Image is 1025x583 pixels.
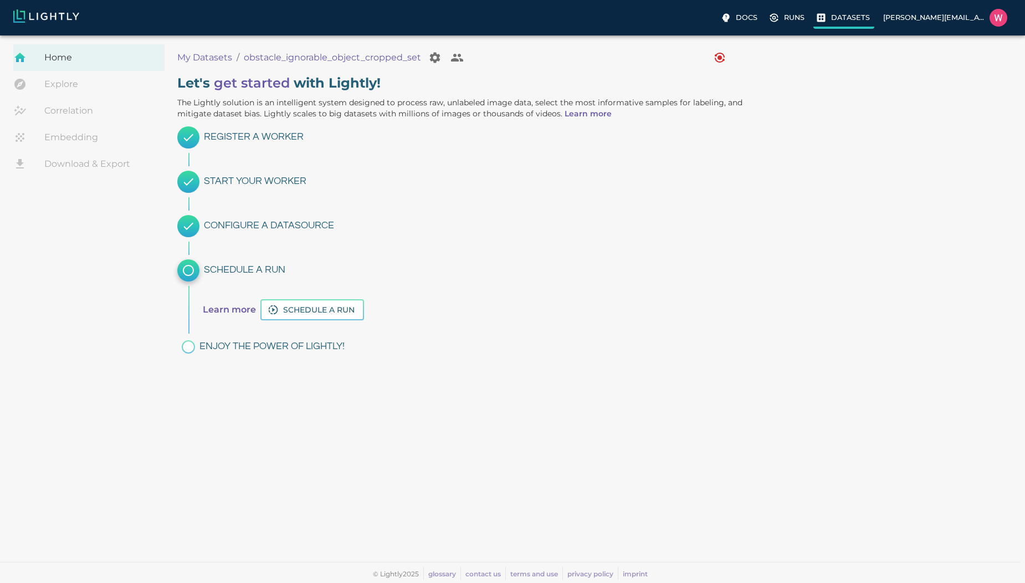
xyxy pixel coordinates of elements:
li: / [237,51,239,64]
button: Collaborate on your dataset [446,47,468,69]
nav: explore, analyze, sample, metadata, embedding, correlations label, download your dataset [13,44,165,177]
a: Home [13,44,165,71]
p: Runs [784,12,804,23]
a: privacy policy [567,570,613,578]
a: obstacle_ignorable_object_cropped_set [244,51,421,64]
a: get started [214,75,290,91]
label: Runs [766,9,809,27]
button: Schedule a run [260,299,364,321]
h6: Enjoy the power of Lightly! [199,338,758,355]
strong: Let ' s with Lightly! [177,75,381,91]
p: Datasets [831,12,870,23]
img: Lightly [13,9,79,23]
a: Explore [13,71,165,98]
h6: Start your Worker [204,173,758,190]
a: Datasets [813,9,874,27]
label: [PERSON_NAME][EMAIL_ADDRESS][PERSON_NAME]William Maio [879,6,1012,30]
a: My Datasets [177,51,232,64]
nav: breadcrumb [177,47,709,69]
img: William Maio [990,9,1007,27]
h6: Schedule a run [204,262,758,279]
p: [PERSON_NAME][EMAIL_ADDRESS][PERSON_NAME] [883,12,985,23]
a: terms and use [510,570,558,578]
a: Learn more [565,109,612,119]
a: Download & Export [13,151,165,177]
a: Learn more [203,304,256,315]
button: Manage your dataset [424,47,446,69]
p: The Lightly solution is an intelligent system designed to process raw, unlabeled image data, sele... [177,97,758,119]
label: Datasets [813,9,874,29]
h6: Configure a datasource [204,217,758,234]
a: glossary [428,570,456,578]
a: Embedding [13,124,165,151]
button: View worker run detail [709,47,731,69]
span: Home [44,51,156,64]
a: imprint [623,570,648,578]
label: Docs [718,9,762,27]
span: © Lightly 2025 [373,570,419,578]
h6: Register a Worker [204,129,758,146]
a: Correlation [13,98,165,124]
p: Docs [736,12,757,23]
a: contact us [465,570,501,578]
